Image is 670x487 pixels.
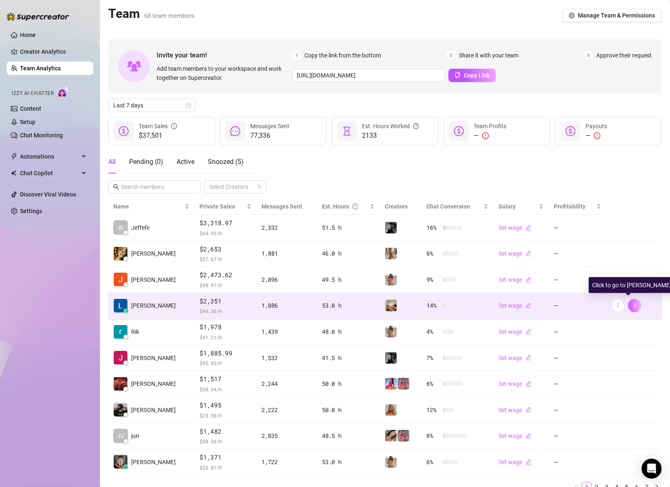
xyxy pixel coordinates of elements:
[108,157,116,167] div: All
[446,51,456,60] span: 2
[20,166,79,180] span: Chat Copilot
[322,275,375,284] div: 49.5 h
[498,302,531,309] a: Set wageedit
[199,203,235,210] span: Private Sales
[199,348,252,358] span: $1,885.99
[526,381,531,387] span: edit
[578,12,655,19] span: Manage Team & Permissions
[464,72,490,79] span: Copy Link
[380,199,421,215] th: Creators
[304,51,381,60] span: Copy the link from the bottom
[262,379,312,388] div: 2,244
[199,427,252,437] span: $1,482
[549,215,606,241] td: —
[20,45,87,58] a: Creator Analytics
[322,301,375,310] div: 53.0 h
[385,378,397,390] img: Maddie (VIP)
[157,50,292,60] span: Invite your team!
[549,423,606,450] td: —
[398,430,409,442] img: Tabby (VIP)
[342,126,352,136] span: hourglass
[322,457,375,467] div: 53.0 h
[526,277,531,283] span: edit
[398,378,409,390] img: Tabby (VIP)
[208,158,244,166] span: Snoozed ( 5 )
[139,131,177,141] span: $37,501
[199,322,252,332] span: $1,978
[482,132,489,139] span: exclamation-circle
[199,255,252,263] span: $ 57.67 /h
[526,407,531,412] span: edit
[549,241,606,267] td: —
[199,307,252,315] span: $ 44.36 /h
[498,355,531,361] a: Set wageedit
[113,202,183,211] span: Name
[199,437,252,445] span: $ 30.56 /h
[199,359,252,367] span: $ 45.45 /h
[413,122,419,131] span: question-circle
[426,431,440,440] span: 6 %
[385,456,397,468] img: Georgia (VIP)
[549,371,606,397] td: —
[385,430,397,442] img: Mocha (VIP)
[498,380,531,387] a: Set wageedit
[131,431,139,440] span: jun
[526,433,531,439] span: edit
[114,377,127,391] img: Nobert Calimpon
[498,407,531,413] a: Set wageedit
[131,223,149,232] span: Jeffefe
[426,405,440,415] span: 12 %
[322,327,375,336] div: 48.0 h
[385,248,397,259] img: Celine (VIP)
[498,432,531,439] a: Set wageedit
[199,281,252,289] span: $ 49.97 /h
[426,301,440,310] span: 14 %
[262,405,312,415] div: 2,222
[131,457,176,467] span: [PERSON_NAME]
[526,251,531,256] span: edit
[322,223,375,232] div: 51.5 h
[459,51,518,60] span: Share it with your team
[20,105,41,112] a: Content
[549,397,606,423] td: —
[199,385,252,393] span: $ 30.34 /h
[131,301,176,310] span: [PERSON_NAME]
[262,223,312,232] div: 2,332
[426,379,440,388] span: 6 %
[642,459,662,479] div: Open Intercom Messenger
[114,351,127,365] img: Jane
[114,273,127,286] img: Josua Escabarte
[199,244,252,254] span: $2,653
[584,51,593,60] span: 3
[322,202,368,211] div: Est. Hours
[117,223,124,232] span: JE
[119,126,129,136] span: dollar-circle
[199,229,252,237] span: $ 64.45 /h
[117,431,124,440] span: JU
[322,353,375,363] div: 41.5 h
[108,199,194,215] th: Name
[262,353,312,363] div: 1,532
[385,326,397,338] img: Georgia (VIP)
[157,64,289,82] span: Add team members to your workspace and work together on Supercreator.
[448,69,496,82] button: Copy Link
[20,132,63,139] a: Chat Monitoring
[498,250,531,257] a: Set wageedit
[11,170,16,176] img: Chat Copilot
[549,267,606,293] td: —
[549,293,606,319] td: —
[12,89,54,97] span: Izzy AI Chatter
[114,455,127,469] img: Kyle Rodriguez
[114,247,127,261] img: deia jane boise…
[498,203,516,210] span: Salary
[113,99,191,112] span: Last 7 days
[144,12,194,20] span: 68 team members
[131,327,139,336] span: Rik
[20,65,61,72] a: Team Analytics
[199,218,252,228] span: $3,318.97
[554,203,585,210] span: Profitability
[250,131,289,141] span: 77,336
[498,459,531,465] a: Set wageedit
[108,6,194,22] h2: Team
[474,131,507,141] div: —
